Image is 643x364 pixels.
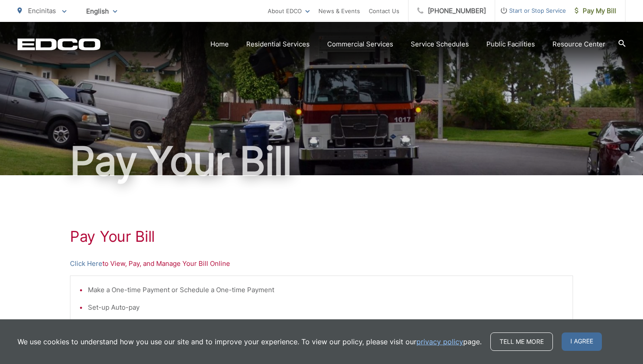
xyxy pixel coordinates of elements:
[80,4,124,19] span: English
[369,6,399,16] a: Contact Us
[17,38,101,50] a: EDCD logo. Return to the homepage.
[411,39,469,49] a: Service Schedules
[17,139,626,183] h1: Pay Your Bill
[575,6,616,16] span: Pay My Bill
[486,39,535,49] a: Public Facilities
[210,39,229,49] a: Home
[490,332,553,351] a: Tell me more
[70,228,573,245] h1: Pay Your Bill
[552,39,605,49] a: Resource Center
[70,258,573,269] p: to View, Pay, and Manage Your Bill Online
[88,302,564,313] li: Set-up Auto-pay
[28,7,56,15] span: Encinitas
[562,332,602,351] span: I agree
[88,285,564,295] li: Make a One-time Payment or Schedule a One-time Payment
[416,336,463,347] a: privacy policy
[268,6,310,16] a: About EDCO
[17,336,482,347] p: We use cookies to understand how you use our site and to improve your experience. To view our pol...
[318,6,360,16] a: News & Events
[327,39,393,49] a: Commercial Services
[70,258,102,269] a: Click Here
[246,39,310,49] a: Residential Services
